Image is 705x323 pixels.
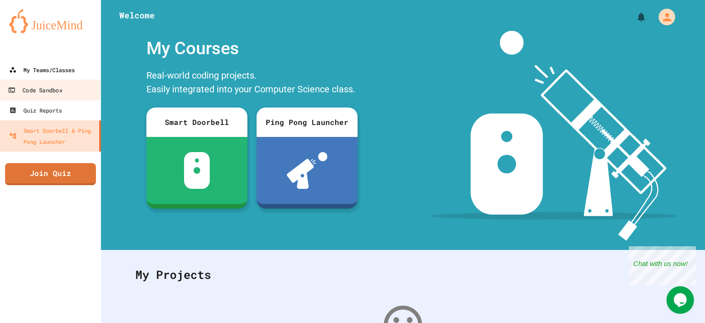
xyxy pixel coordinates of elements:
[431,31,677,241] img: banner-image-my-projects.png
[287,152,328,189] img: ppl-with-ball.png
[9,9,92,33] img: logo-orange.svg
[9,125,95,147] div: Smart Doorbell & Ping Pong Launcher
[629,246,696,285] iframe: chat widget
[649,6,677,28] div: My Account
[619,9,649,25] div: My Notifications
[257,108,358,137] div: Ping Pong Launcher
[8,85,62,96] div: Code Sandbox
[142,31,362,66] div: My Courses
[184,152,210,189] img: sdb-white.svg
[146,108,247,137] div: Smart Doorbell
[126,257,680,293] div: My Projects
[5,163,96,185] a: Join Quiz
[9,105,62,116] div: Quiz Reports
[9,64,75,75] div: My Teams/Classes
[666,286,696,314] iframe: chat widget
[142,66,362,101] div: Real-world coding projects. Easily integrated into your Computer Science class.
